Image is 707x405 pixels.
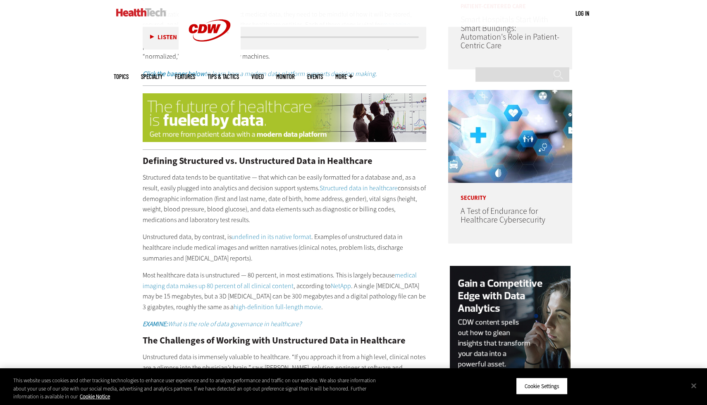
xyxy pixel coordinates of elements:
img: MDP White Paper [143,93,426,142]
a: medical imaging data makes up 80 percent of all clinical content [143,271,417,290]
span: More [335,73,353,80]
a: Log in [576,9,589,17]
a: More information about your privacy [80,393,110,400]
a: Tips & Tactics [208,73,239,80]
img: Home [116,8,166,17]
a: CDW [179,54,241,63]
a: Video [251,73,264,80]
p: Unstructured data, by contrast, is . Examples of unstructured data in healthcare include medical ... [143,232,426,263]
h2: The Challenges of Working with Unstructured Data in Healthcare [143,336,426,345]
span: Specialty [141,73,162,80]
a: NetApp [331,282,351,290]
p: Security [448,183,572,201]
a: EXAMINE:What is the role of data governance in healthcare? [143,320,301,328]
div: This website uses cookies and other tracking technologies to enhance user experience and to analy... [13,377,389,401]
em: EXAMINE: [143,320,168,328]
h2: Defining Structured vs. Unstructured Data in Healthcare [143,156,426,166]
a: MonITor [276,73,295,80]
a: Features [175,73,195,80]
a: A Test of Endurance for Healthcare Cybersecurity [461,206,545,225]
button: Close [685,377,703,395]
a: high-definition full-length movie [234,303,321,311]
a: undefined in its native format [232,232,311,241]
a: Structured data in healthcare [320,184,398,192]
img: Healthcare cybersecurity [448,90,572,183]
em: What is the role of data governance in healthcare? [168,320,301,328]
p: Structured data tends to be quantitative — that which can be easily formatted for a database and,... [143,172,426,225]
span: Topics [114,73,129,80]
p: Most healthcare data is unstructured — 80 percent, in most estimations. This is largely because ,... [143,270,426,312]
div: User menu [576,9,589,18]
button: Cookie Settings [516,377,568,395]
a: Events [307,73,323,80]
p: Unstructured data is immensely valuable to healthcare. “If you approach it from a high level, cli... [143,352,426,384]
